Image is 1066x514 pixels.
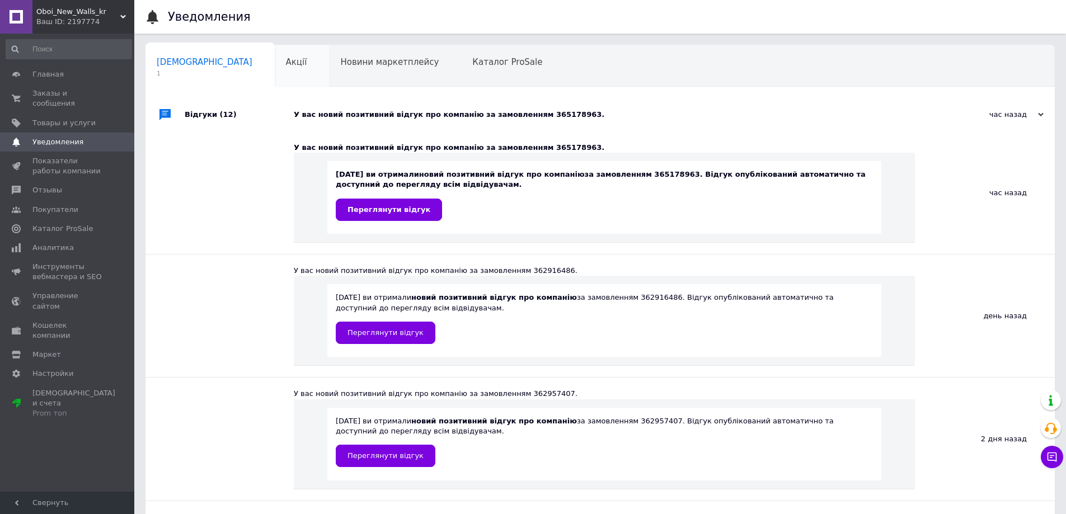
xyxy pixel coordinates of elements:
[32,224,93,234] span: Каталог ProSale
[915,378,1055,500] div: 2 дня назад
[915,254,1055,377] div: день назад
[294,110,932,120] div: У вас новий позитивний відгук про компанію за замовленням 365178963.
[336,293,873,343] div: [DATE] ви отримали за замовленням 362916486. Відгук опублікований автоматично та доступний до пер...
[36,7,120,17] span: Oboi_New_Walls_kr
[185,98,294,131] div: Відгуки
[32,350,61,360] span: Маркет
[36,17,134,27] div: Ваш ID: 2197774
[915,131,1055,254] div: час назад
[347,451,424,460] span: Переглянути відгук
[411,417,577,425] b: новий позитивний відгук про компанію
[340,57,439,67] span: Новини маркетплейсу
[6,39,132,59] input: Поиск
[32,408,115,418] div: Prom топ
[32,88,104,109] span: Заказы и сообщения
[347,205,430,214] span: Переглянути відгук
[168,10,251,23] h1: Уведомления
[1041,446,1063,468] button: Чат с покупателем
[32,69,64,79] span: Главная
[472,57,542,67] span: Каталог ProSale
[932,110,1044,120] div: час назад
[336,416,873,467] div: [DATE] ви отримали за замовленням 362957407. Відгук опублікований автоматично та доступний до пер...
[32,291,104,311] span: Управление сайтом
[286,57,307,67] span: Акції
[411,293,577,301] b: новий позитивний відгук про компанію
[157,69,252,78] span: 1
[32,137,83,147] span: Уведомления
[32,185,62,195] span: Отзывы
[336,199,442,221] a: Переглянути відгук
[336,445,435,467] a: Переглянути відгук
[32,118,96,128] span: Товары и услуги
[419,170,585,178] b: новий позитивний відгук про компанію
[32,156,104,176] span: Показатели работы компании
[32,262,104,282] span: Инструменты вебмастера и SEO
[220,110,237,119] span: (12)
[157,57,252,67] span: [DEMOGRAPHIC_DATA]
[32,205,78,215] span: Покупатели
[294,389,915,399] div: У вас новий позитивний відгук про компанію за замовленням 362957407.
[32,320,104,341] span: Кошелек компании
[336,169,873,220] div: [DATE] ви отримали за замовленням 365178963. Відгук опублікований автоматично та доступний до пер...
[336,322,435,344] a: Переглянути відгук
[32,243,74,253] span: Аналитика
[294,143,915,153] div: У вас новий позитивний відгук про компанію за замовленням 365178963.
[32,369,73,379] span: Настройки
[347,328,424,337] span: Переглянути відгук
[294,266,915,276] div: У вас новий позитивний відгук про компанію за замовленням 362916486.
[32,388,115,419] span: [DEMOGRAPHIC_DATA] и счета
